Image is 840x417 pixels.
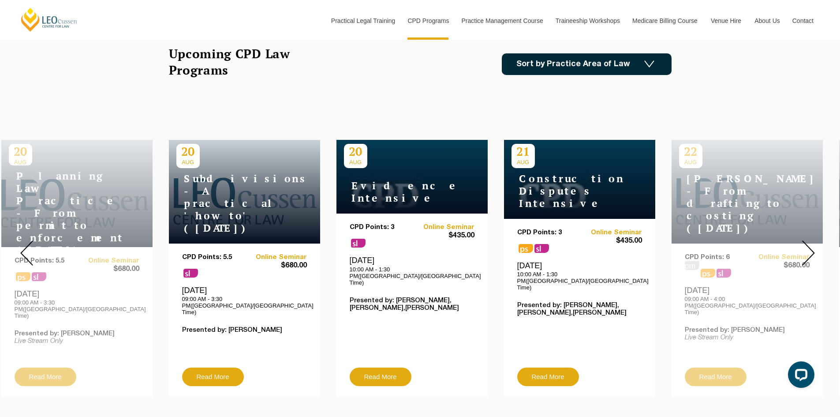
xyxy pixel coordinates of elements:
[244,254,307,261] a: Online Seminar
[511,144,535,159] p: 21
[20,240,33,266] img: Prev
[350,266,474,286] p: 10:00 AM - 1:30 PM([GEOGRAPHIC_DATA]/[GEOGRAPHIC_DATA] Time)
[182,254,245,261] p: CPD Points: 5.5
[169,45,312,78] h2: Upcoming CPD Law Programs
[176,173,287,234] h4: Subdivisions - A practical 'how to' ([DATE])
[344,180,454,204] h4: Evidence Intensive
[176,144,200,159] p: 20
[182,327,307,334] p: Presented by: [PERSON_NAME]
[704,2,748,40] a: Venue Hire
[344,159,367,165] span: AUG
[748,2,786,40] a: About Us
[502,53,672,75] a: Sort by Practice Area of Law
[182,296,307,316] p: 09:00 AM - 3:30 PM([GEOGRAPHIC_DATA]/[GEOGRAPHIC_DATA] Time)
[579,237,642,246] span: $435.00
[244,261,307,270] span: $680.00
[519,244,533,253] span: ps
[517,302,642,317] p: Presented by: [PERSON_NAME],[PERSON_NAME],[PERSON_NAME]
[511,173,622,210] h4: Construction Disputes Intensive
[176,159,200,165] span: AUG
[644,60,654,68] img: Icon
[517,271,642,291] p: 10:00 AM - 1:30 PM([GEOGRAPHIC_DATA]/[GEOGRAPHIC_DATA] Time)
[517,261,642,291] div: [DATE]
[802,240,815,266] img: Next
[351,239,366,248] span: sl
[182,286,307,316] div: [DATE]
[579,229,642,237] a: Online Seminar
[549,2,626,40] a: Traineeship Workshops
[350,224,412,231] p: CPD Points: 3
[412,231,474,240] span: $435.00
[517,229,580,237] p: CPD Points: 3
[401,2,455,40] a: CPD Programs
[455,2,549,40] a: Practice Management Course
[325,2,401,40] a: Practical Legal Training
[412,224,474,231] a: Online Seminar
[183,269,198,278] span: sl
[350,297,474,312] p: Presented by: [PERSON_NAME],[PERSON_NAME],[PERSON_NAME]
[350,255,474,286] div: [DATE]
[781,358,818,395] iframe: LiveChat chat widget
[534,244,549,253] span: sl
[20,7,78,32] a: [PERSON_NAME] Centre for Law
[344,144,367,159] p: 20
[786,2,820,40] a: Contact
[511,159,535,165] span: AUG
[517,368,579,386] a: Read More
[626,2,704,40] a: Medicare Billing Course
[350,368,411,386] a: Read More
[182,368,244,386] a: Read More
